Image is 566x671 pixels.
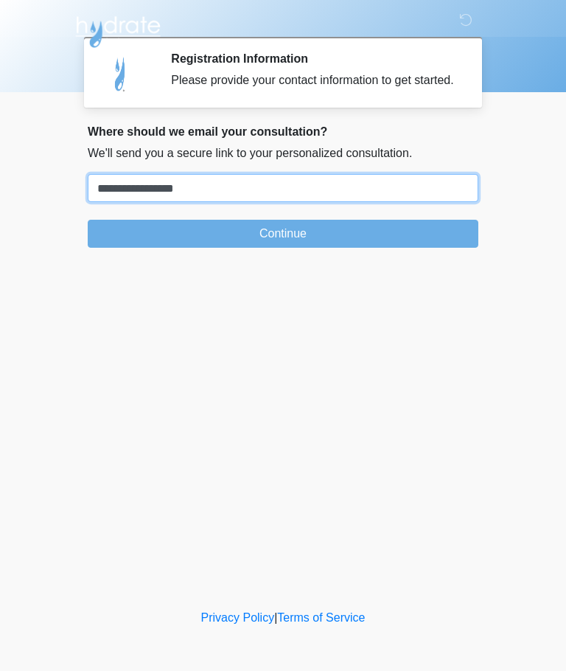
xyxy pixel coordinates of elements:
div: Please provide your contact information to get started. [171,72,456,89]
img: Hydrate IV Bar - Arcadia Logo [73,11,163,49]
h2: Where should we email your consultation? [88,125,478,139]
img: Agent Avatar [99,52,143,96]
a: Privacy Policy [201,611,275,624]
p: We'll send you a secure link to your personalized consultation. [88,145,478,162]
a: | [274,611,277,624]
button: Continue [88,220,478,248]
a: Terms of Service [277,611,365,624]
